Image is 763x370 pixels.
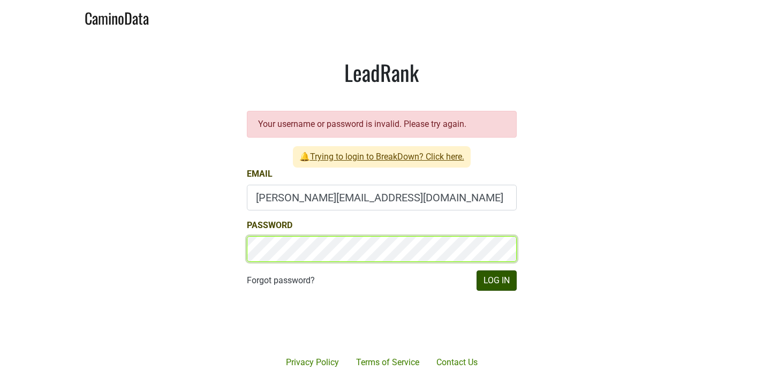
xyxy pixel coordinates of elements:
label: Email [247,168,273,180]
span: 🔔 [293,146,471,168]
a: Forgot password? [247,274,315,287]
label: Password [247,219,292,232]
button: Log In [477,270,517,291]
h1: LeadRank [247,59,517,85]
a: Trying to login to BreakDown? Click here. [310,152,464,162]
a: CaminoData [85,4,149,29]
div: Your username or password is invalid. Please try again. [247,111,517,138]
